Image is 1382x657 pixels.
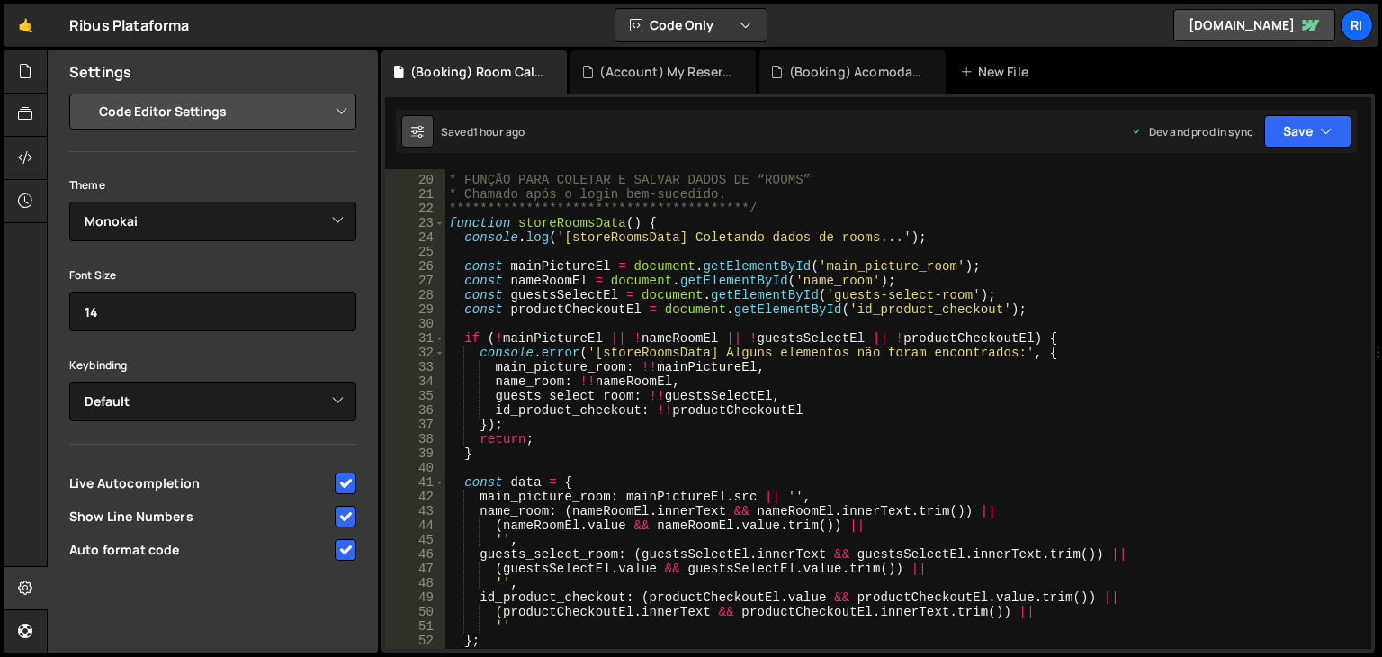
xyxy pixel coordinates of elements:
[385,187,445,202] div: 21
[385,504,445,518] div: 43
[385,202,445,216] div: 22
[385,245,445,259] div: 25
[69,508,332,526] span: Show Line Numbers
[385,605,445,619] div: 50
[385,576,445,590] div: 48
[385,317,445,331] div: 30
[385,547,445,562] div: 46
[410,63,545,81] div: (Booking) Room Calendar.js
[441,124,525,139] div: Saved
[385,475,445,490] div: 41
[385,619,445,634] div: 51
[385,331,445,346] div: 31
[960,63,1036,81] div: New File
[69,176,105,194] label: Theme
[385,216,445,230] div: 23
[789,63,924,81] div: (Booking) Acomodations.js
[69,266,116,284] label: Font Size
[385,634,445,648] div: 52
[385,490,445,504] div: 42
[599,63,734,81] div: (Account) My Reservations.js
[385,533,445,547] div: 45
[615,9,767,41] button: Code Only
[385,518,445,533] div: 44
[69,356,128,374] label: Keybinding
[1341,9,1373,41] a: Ri
[1264,115,1351,148] button: Save
[385,389,445,403] div: 35
[69,14,190,36] div: Ribus Plataforma
[385,288,445,302] div: 28
[385,418,445,432] div: 37
[385,374,445,389] div: 34
[385,446,445,461] div: 39
[1131,124,1253,139] div: Dev and prod in sync
[385,461,445,475] div: 40
[385,259,445,274] div: 26
[385,230,445,245] div: 24
[385,403,445,418] div: 36
[385,274,445,288] div: 27
[385,590,445,605] div: 49
[69,62,131,82] h2: Settings
[473,124,525,139] div: 1 hour ago
[385,173,445,187] div: 20
[1173,9,1335,41] a: [DOMAIN_NAME]
[385,302,445,317] div: 29
[69,541,332,559] span: Auto format code
[4,4,48,47] a: 🤙
[385,432,445,446] div: 38
[385,346,445,360] div: 32
[69,474,332,492] span: Live Autocompletion
[385,562,445,576] div: 47
[385,360,445,374] div: 33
